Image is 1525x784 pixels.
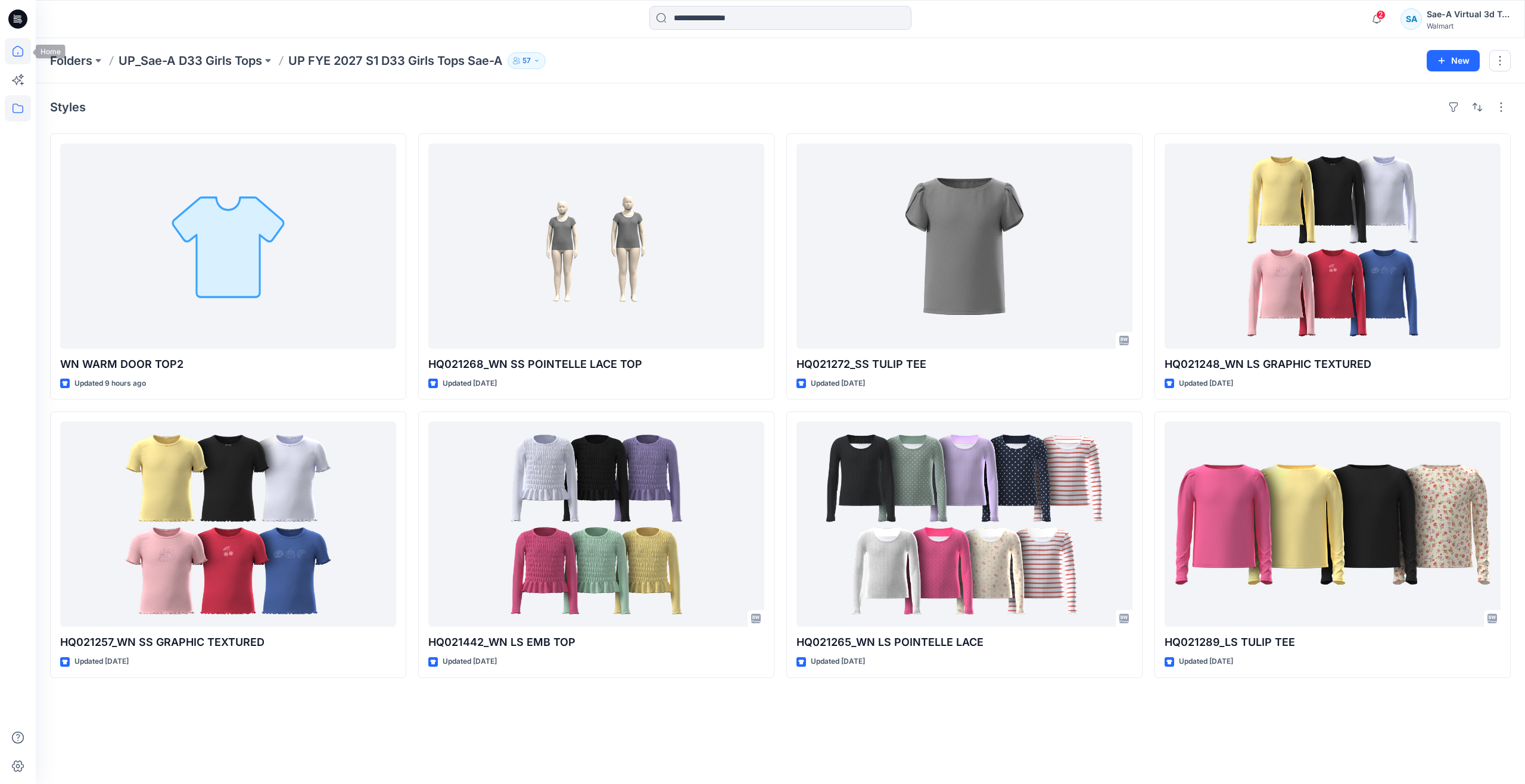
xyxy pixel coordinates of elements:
[1179,655,1233,668] p: Updated [DATE]
[60,421,396,627] a: HQ021257_WN SS GRAPHIC TEXTURED
[428,634,764,651] p: HQ021442_WN LS EMB TOP
[796,634,1132,651] p: HQ021265_WN LS POINTELLE LACE
[60,143,396,349] a: WN WARM DOOR TOP2
[1165,356,1501,373] p: HQ021248_WN LS GRAPHIC TEXTURED
[50,52,92,69] a: Folders
[796,356,1132,373] p: HQ021272_SS TULIP TEE
[811,377,865,390] p: Updated [DATE]
[428,143,764,349] a: HQ021268_WN SS POINTELLE LACE TOP
[796,143,1132,349] a: HQ021272_SS TULIP TEE
[50,100,86,114] h4: Styles
[1400,8,1422,30] div: SA
[288,52,503,69] p: UP FYE 2027 S1 D33 Girls Tops Sae-A
[119,52,262,69] a: UP_Sae-A D33 Girls Tops
[1427,21,1510,30] div: Walmart
[1165,143,1501,349] a: HQ021248_WN LS GRAPHIC TEXTURED
[1165,421,1501,627] a: HQ021289_LS TULIP TEE
[1165,634,1501,651] p: HQ021289_LS TULIP TEE
[74,377,146,390] p: Updated 9 hours ago
[1427,50,1480,71] button: New
[1376,10,1386,20] span: 2
[508,52,546,69] button: 57
[522,54,531,67] p: 57
[443,655,497,668] p: Updated [DATE]
[60,634,396,651] p: HQ021257_WN SS GRAPHIC TEXTURED
[1179,377,1233,390] p: Updated [DATE]
[811,655,865,668] p: Updated [DATE]
[1427,7,1510,21] div: Sae-A Virtual 3d Team
[796,421,1132,627] a: HQ021265_WN LS POINTELLE LACE
[428,421,764,627] a: HQ021442_WN LS EMB TOP
[74,655,129,668] p: Updated [DATE]
[443,377,497,390] p: Updated [DATE]
[428,356,764,373] p: HQ021268_WN SS POINTELLE LACE TOP
[60,356,396,373] p: WN WARM DOOR TOP2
